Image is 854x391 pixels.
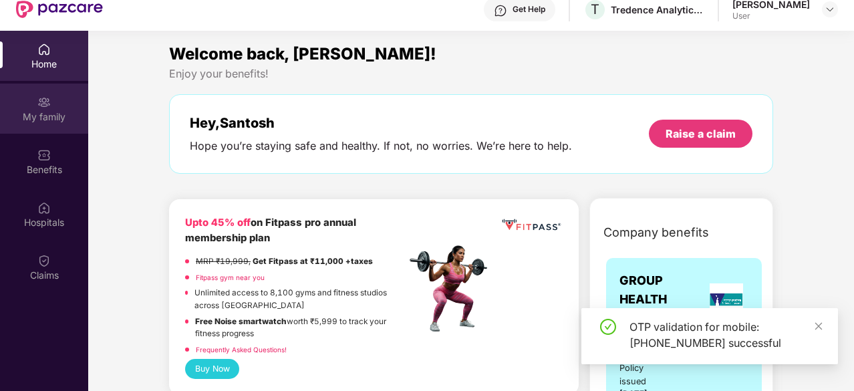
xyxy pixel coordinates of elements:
p: Unlimited access to 8,100 gyms and fitness studios across [GEOGRAPHIC_DATA] [194,287,406,311]
b: on Fitpass pro annual membership plan [185,217,356,244]
div: User [732,11,810,21]
div: Enjoy your benefits! [169,67,773,81]
img: svg+xml;base64,PHN2ZyBpZD0iQ2xhaW0iIHhtbG5zPSJodHRwOi8vd3d3LnczLm9yZy8yMDAwL3N2ZyIgd2lkdGg9IjIwIi... [37,254,51,267]
div: OTP validation for mobile: [PHONE_NUMBER] successful [629,319,822,351]
div: Hey, Santosh [190,115,572,131]
strong: Get Fitpass at ₹11,000 +taxes [253,257,373,266]
img: svg+xml;base64,PHN2ZyBpZD0iQmVuZWZpdHMiIHhtbG5zPSJodHRwOi8vd3d3LnczLm9yZy8yMDAwL3N2ZyIgd2lkdGg9Ij... [37,148,51,162]
img: svg+xml;base64,PHN2ZyBpZD0iSG9zcGl0YWxzIiB4bWxucz0iaHR0cDovL3d3dy53My5vcmcvMjAwMC9zdmciIHdpZHRoPS... [37,201,51,215]
del: MRP ₹19,999, [196,257,251,266]
div: Tredence Analytics Solutions Private Limited [611,3,704,16]
img: New Pazcare Logo [16,1,103,18]
img: svg+xml;base64,PHN2ZyBpZD0iSG9tZSIgeG1sbnM9Imh0dHA6Ly93d3cudzMub3JnLzIwMDAvc3ZnIiB3aWR0aD0iMjAiIG... [37,43,51,56]
b: Upto 45% off [185,217,251,229]
img: svg+xml;base64,PHN2ZyBpZD0iRHJvcGRvd24tMzJ4MzIiIHhtbG5zPSJodHRwOi8vd3d3LnczLm9yZy8yMDAwL3N2ZyIgd2... [825,4,835,15]
img: fppp.png [500,215,563,235]
span: Company benefits [603,223,709,242]
img: svg+xml;base64,PHN2ZyBpZD0iSGVscC0zMngzMiIgeG1sbnM9Imh0dHA6Ly93d3cudzMub3JnLzIwMDAvc3ZnIiB3aWR0aD... [494,4,507,17]
span: GROUP HEALTH INSURANCE [619,271,704,328]
span: check-circle [600,319,616,335]
button: Buy Now [185,359,239,378]
img: svg+xml;base64,PHN2ZyB3aWR0aD0iMjAiIGhlaWdodD0iMjAiIHZpZXdCb3g9IjAgMCAyMCAyMCIgZmlsbD0ibm9uZSIgeG... [37,96,51,109]
span: T [591,1,599,17]
div: Hope you’re staying safe and healthy. If not, no worries. We’re here to help. [190,139,572,153]
strong: Free Noise smartwatch [195,317,287,326]
div: Get Help [513,4,545,15]
a: Fitpass gym near you [196,273,265,281]
img: insurerLogo [710,283,743,316]
p: worth ₹5,999 to track your fitness progress [195,315,406,340]
span: Welcome back, [PERSON_NAME]! [169,44,436,63]
span: close [814,321,823,331]
a: Frequently Asked Questions! [196,346,287,354]
div: Raise a claim [666,126,736,141]
img: fpp.png [406,242,499,336]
